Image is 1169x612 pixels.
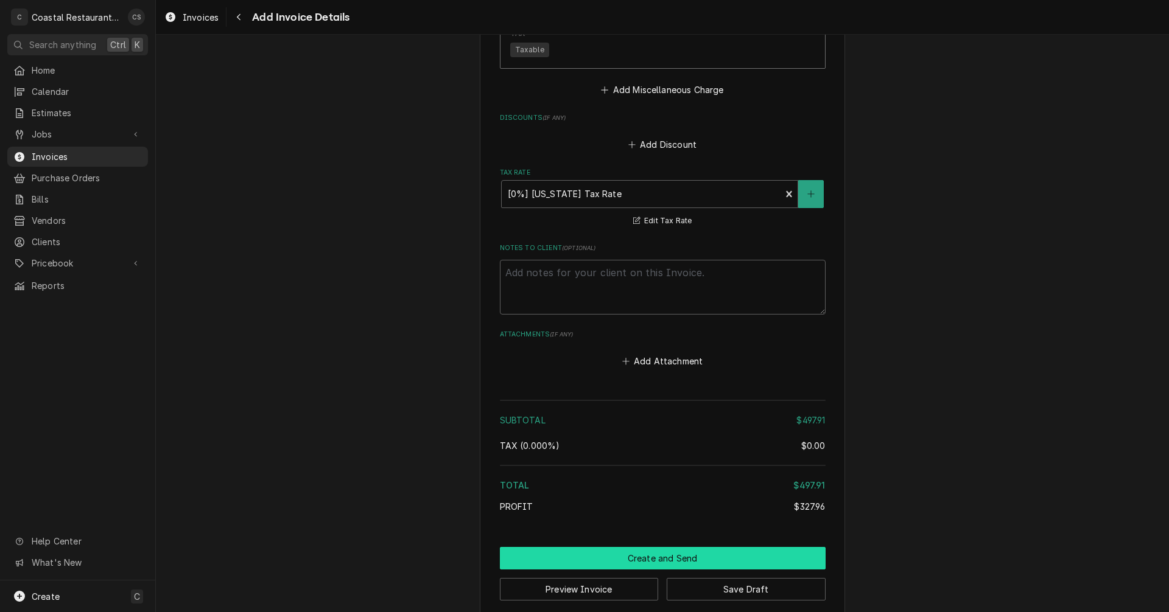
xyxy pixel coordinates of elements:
[7,124,148,144] a: Go to Jobs
[500,479,826,492] div: Total
[500,501,533,512] span: Profit
[7,531,148,551] a: Go to Help Center
[7,210,148,231] a: Vendors
[32,106,142,119] span: Estimates
[500,243,826,253] label: Notes to Client
[7,103,148,123] a: Estimates
[667,578,826,600] button: Save Draft
[7,168,148,188] a: Purchase Orders
[500,113,826,153] div: Discounts
[500,480,530,490] span: Total
[500,439,826,452] div: Tax
[32,214,142,227] span: Vendors
[134,590,140,603] span: C
[29,38,96,51] span: Search anything
[500,243,826,315] div: Notes to Client
[160,7,223,27] a: Invoices
[500,569,826,600] div: Button Group Row
[500,547,826,600] div: Button Group
[599,81,726,98] button: Add Miscellaneous Charge
[794,501,825,512] span: $327.96
[7,253,148,273] a: Go to Pricebook
[500,395,826,521] div: Amount Summary
[32,11,121,24] div: Coastal Restaurant Repair
[248,9,349,26] span: Add Invoice Details
[500,330,826,370] div: Attachments
[7,147,148,167] a: Invoices
[798,180,824,208] button: Create New Tax
[7,552,148,572] a: Go to What's New
[500,547,826,569] button: Create and Send
[32,535,141,548] span: Help Center
[500,113,826,123] label: Discounts
[128,9,145,26] div: Chris Sockriter's Avatar
[500,330,826,339] label: Attachments
[11,9,28,26] div: C
[32,257,124,269] span: Pricebook
[32,556,141,569] span: What's New
[500,500,826,513] div: Profit
[32,128,124,141] span: Jobs
[32,85,142,98] span: Calendar
[229,7,248,27] button: Navigate back
[135,38,140,51] span: K
[128,9,145,26] div: CS
[110,38,126,51] span: Ctrl
[32,150,142,163] span: Invoices
[32,64,142,77] span: Home
[32,193,142,206] span: Bills
[32,279,142,292] span: Reports
[631,214,694,229] button: Edit Tax Rate
[500,547,826,569] div: Button Group Row
[32,591,60,602] span: Create
[32,172,142,184] span: Purchase Orders
[500,414,826,426] div: Subtotal
[793,479,825,492] div: $497.91
[500,168,826,178] label: Tax Rate
[500,578,659,600] button: Preview Invoice
[500,415,546,425] span: Subtotal
[620,353,705,370] button: Add Attachment
[7,82,148,102] a: Calendar
[7,276,148,296] a: Reports
[626,136,698,153] button: Add Discount
[183,11,219,24] span: Invoices
[550,331,573,338] span: ( if any )
[7,60,148,80] a: Home
[796,414,825,426] div: $497.91
[801,439,826,452] div: $0.00
[562,245,596,251] span: ( optional )
[7,232,148,252] a: Clients
[7,34,148,55] button: Search anythingCtrlK
[7,189,148,209] a: Bills
[32,235,142,248] span: Clients
[500,440,560,451] span: Tax ( 0.000% )
[542,114,566,121] span: ( if any )
[510,43,549,57] span: Taxable
[807,190,815,198] svg: Create New Tax
[500,168,826,228] div: Tax Rate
